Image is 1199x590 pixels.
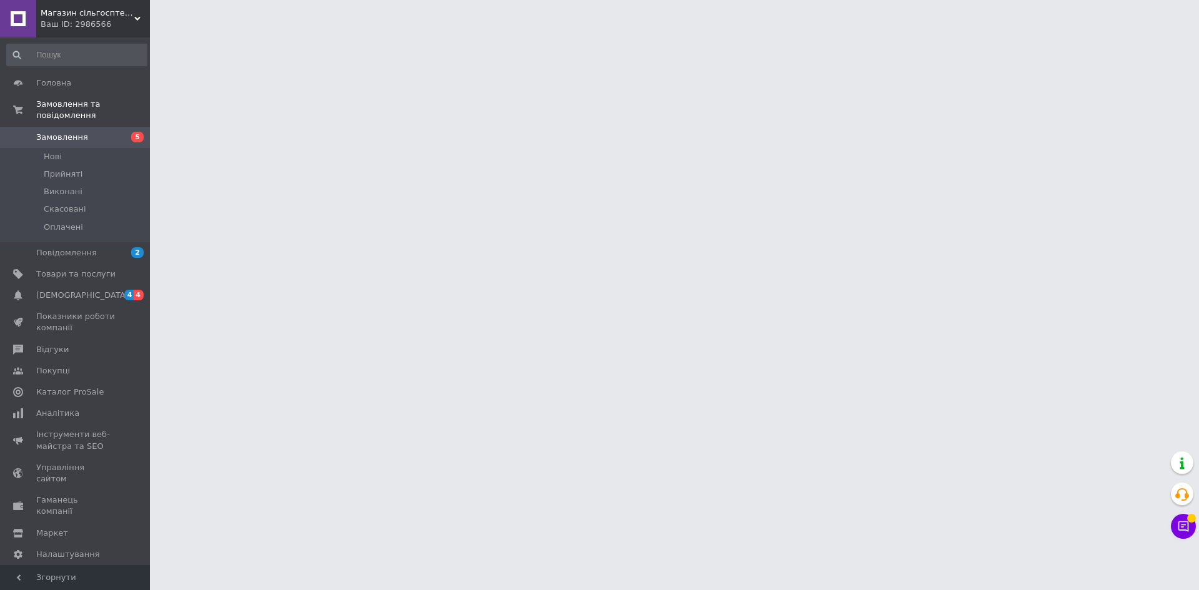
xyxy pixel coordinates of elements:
span: Повідомлення [36,247,97,258]
span: Аналітика [36,408,79,419]
span: Гаманець компанії [36,494,116,517]
span: Покупці [36,365,70,376]
span: Нові [44,151,62,162]
span: Магазин сільгосптехніки "Спайс-Агро" [41,7,134,19]
button: Чат з покупцем [1171,514,1196,539]
span: Оплачені [44,222,83,233]
span: [DEMOGRAPHIC_DATA] [36,290,129,301]
span: Каталог ProSale [36,386,104,398]
span: Відгуки [36,344,69,355]
span: Замовлення та повідомлення [36,99,150,121]
span: Замовлення [36,132,88,143]
span: Інструменти веб-майстра та SEO [36,429,116,451]
span: Прийняті [44,169,82,180]
input: Пошук [6,44,147,66]
span: 4 [124,290,134,300]
span: Скасовані [44,204,86,215]
span: Показники роботи компанії [36,311,116,333]
span: Головна [36,77,71,89]
span: 2 [131,247,144,258]
span: Налаштування [36,549,100,560]
span: 5 [131,132,144,142]
span: Товари та послуги [36,268,116,280]
span: 4 [134,290,144,300]
span: Управління сайтом [36,462,116,484]
span: Виконані [44,186,82,197]
div: Ваш ID: 2986566 [41,19,150,30]
span: Маркет [36,528,68,539]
